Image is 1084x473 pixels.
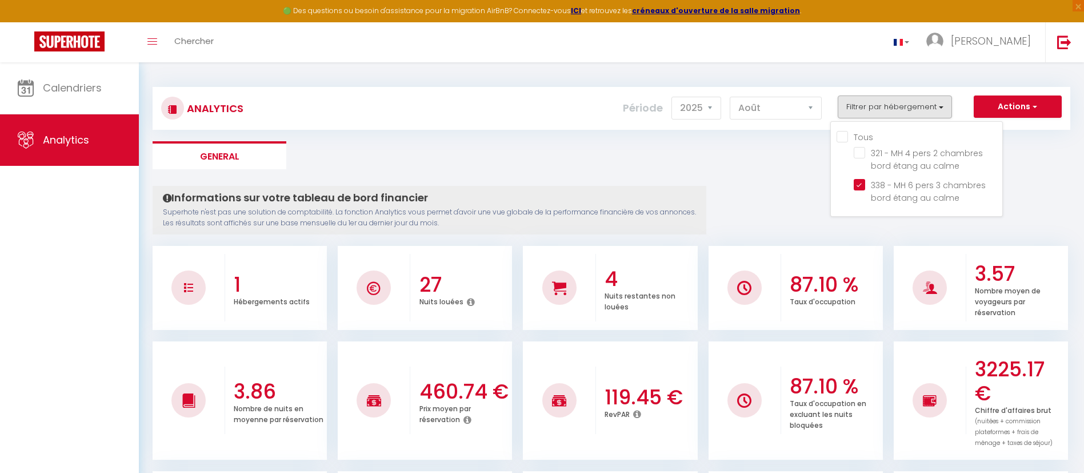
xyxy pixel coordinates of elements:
span: [PERSON_NAME] [951,34,1031,48]
p: Nombre moyen de voyageurs par réservation [975,284,1041,317]
li: General [153,141,286,169]
span: Calendriers [43,81,102,95]
h3: 119.45 € [605,385,695,410]
p: Taux d'occupation en excluant les nuits bloquées [790,396,866,430]
h3: 87.10 % [790,273,880,297]
a: ... [PERSON_NAME] [918,22,1045,62]
p: RevPAR [605,407,630,419]
img: NO IMAGE [184,283,193,292]
p: Taux d'occupation [790,295,855,307]
img: NO IMAGE [737,393,751,408]
button: Filtrer par hébergement [838,96,952,118]
p: Nombre de nuits en moyenne par réservation [234,402,323,424]
a: ICI [571,6,581,15]
img: ... [926,33,943,50]
button: Actions [974,96,1062,118]
h3: 3.57 [975,262,1065,286]
h3: 27 [419,273,510,297]
p: Chiffre d'affaires brut [975,403,1053,448]
a: créneaux d'ouverture de la salle migration [632,6,800,15]
p: Superhote n'est pas une solution de comptabilité. La fonction Analytics vous permet d'avoir une v... [163,207,696,229]
p: Nuits restantes non louées [605,289,675,312]
p: Prix moyen par réservation [419,402,471,424]
h3: 87.10 % [790,375,880,399]
a: Chercher [166,22,222,62]
label: Période [623,96,663,121]
img: logout [1057,35,1071,49]
h3: Analytics [184,96,243,121]
span: 338 - MH 6 pers 3 chambres bord étang au calme [871,180,986,204]
h3: 460.74 € [419,380,510,404]
img: Super Booking [34,31,105,51]
span: Chercher [174,35,214,47]
p: Hébergements actifs [234,295,310,307]
h3: 3.86 [234,380,324,404]
img: NO IMAGE [923,393,937,407]
h4: Informations sur votre tableau de bord financier [163,192,696,204]
p: Nuits louées [419,295,463,307]
span: (nuitées + commission plateformes + frais de ménage + taxes de séjour) [975,417,1053,447]
h3: 3225.17 € [975,357,1065,406]
span: Analytics [43,133,89,147]
h3: 4 [605,267,695,291]
h3: 1 [234,273,324,297]
span: 321 - MH 4 pers 2 chambres bord étang au calme [871,148,983,172]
